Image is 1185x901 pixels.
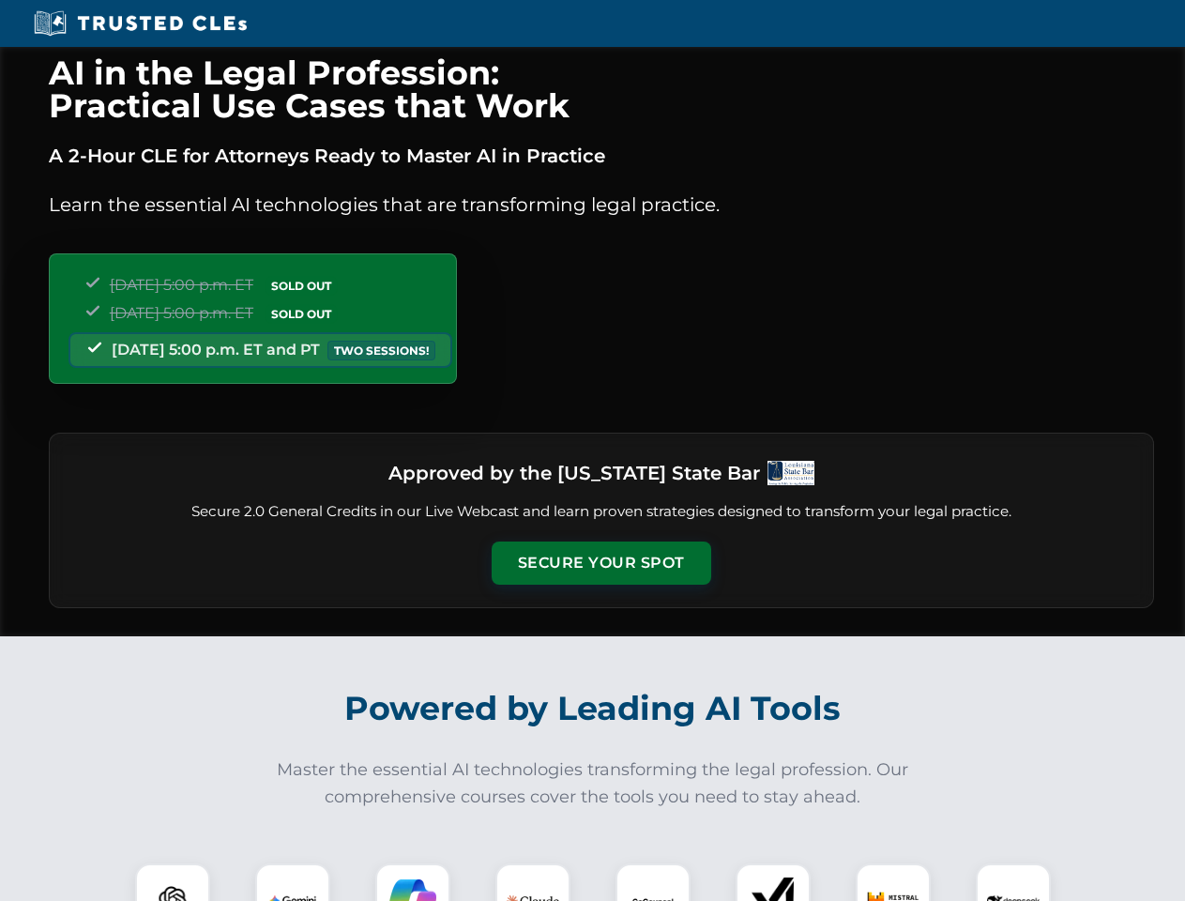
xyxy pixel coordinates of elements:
[265,304,338,324] span: SOLD OUT
[49,190,1154,220] p: Learn the essential AI technologies that are transforming legal practice.
[492,542,711,585] button: Secure Your Spot
[388,456,760,490] h3: Approved by the [US_STATE] State Bar
[767,461,814,485] img: Logo
[73,676,1113,741] h2: Powered by Leading AI Tools
[28,9,252,38] img: Trusted CLEs
[72,501,1131,523] p: Secure 2.0 General Credits in our Live Webcast and learn proven strategies designed to transform ...
[110,304,253,322] span: [DATE] 5:00 p.m. ET
[110,276,253,294] span: [DATE] 5:00 p.m. ET
[49,56,1154,122] h1: AI in the Legal Profession: Practical Use Cases that Work
[49,141,1154,171] p: A 2-Hour CLE for Attorneys Ready to Master AI in Practice
[265,756,921,811] p: Master the essential AI technologies transforming the legal profession. Our comprehensive courses...
[265,276,338,296] span: SOLD OUT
